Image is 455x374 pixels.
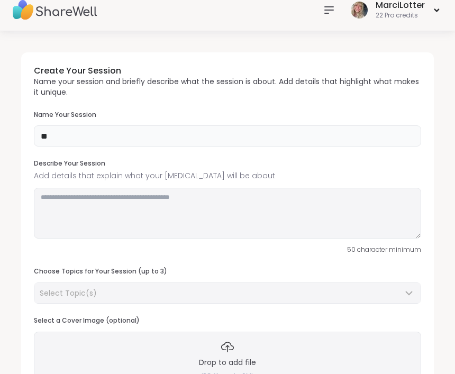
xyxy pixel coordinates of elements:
[34,317,140,326] h3: Select a Cover Image (optional)
[34,171,421,182] span: Add details that explain what your [MEDICAL_DATA] will be about
[199,358,256,369] h3: Drop to add file
[34,77,421,98] p: Name your session and briefly describe what the session is about. Add details that highlight what...
[34,66,421,77] h3: Create Your Session
[347,245,421,255] span: 50 character minimum
[34,160,421,169] h3: Describe Your Session
[376,12,425,21] div: 22 Pro credits
[351,2,368,19] img: MarciLotter
[34,111,421,120] h3: Name Your Session
[34,268,421,277] h3: Choose Topics for Your Session (up to 3)
[40,288,97,299] span: Select Topic(s)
